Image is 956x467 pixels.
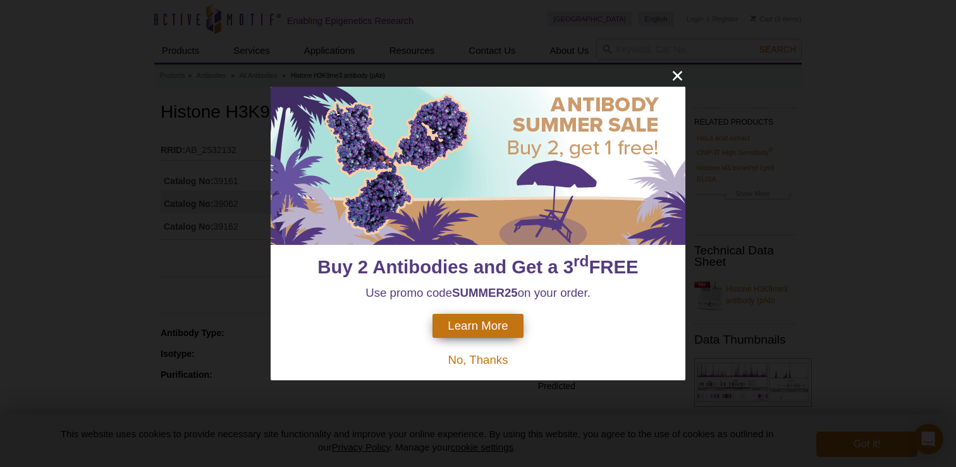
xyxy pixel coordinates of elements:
[573,252,589,270] sup: rd
[317,256,638,277] span: Buy 2 Antibodies and Get a 3 FREE
[448,353,508,366] span: No, Thanks
[670,68,685,84] button: close
[452,286,518,299] strong: SUMMER25
[365,286,591,299] span: Use promo code on your order.
[448,319,508,333] span: Learn More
